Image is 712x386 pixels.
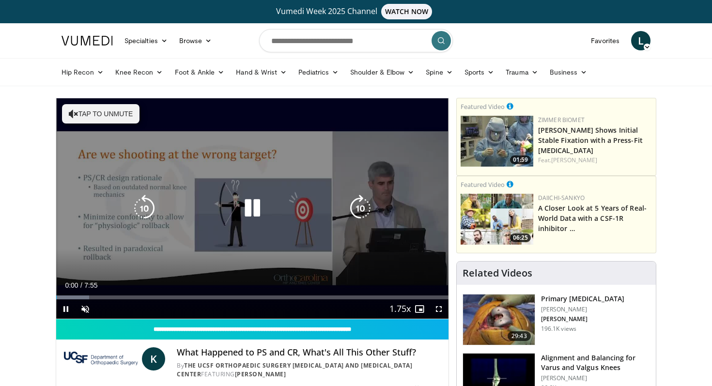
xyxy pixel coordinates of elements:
[390,299,410,319] button: Playback Rate
[177,361,440,379] div: By FEATURING
[84,281,97,289] span: 7:55
[463,294,650,345] a: 29:43 Primary [MEDICAL_DATA] [PERSON_NAME] [PERSON_NAME] 196.1K views
[508,331,531,341] span: 29:43
[230,62,293,82] a: Hand & Wrist
[259,29,453,52] input: Search topics, interventions
[541,315,624,323] p: [PERSON_NAME]
[541,306,624,313] p: [PERSON_NAME]
[62,36,113,46] img: VuMedi Logo
[76,299,95,319] button: Unmute
[510,155,531,164] span: 01:59
[544,62,593,82] a: Business
[429,299,449,319] button: Fullscreen
[119,31,173,50] a: Specialties
[538,156,652,165] div: Feat.
[541,325,576,333] p: 196.1K views
[109,62,169,82] a: Knee Recon
[538,116,585,124] a: Zimmer Biomet
[56,98,449,319] video-js: Video Player
[173,31,218,50] a: Browse
[510,233,531,242] span: 06:25
[62,104,139,124] button: Tap to unmute
[56,295,449,299] div: Progress Bar
[538,194,585,202] a: Daiichi-Sankyo
[420,62,458,82] a: Spine
[541,374,650,382] p: [PERSON_NAME]
[169,62,231,82] a: Foot & Ankle
[538,125,643,155] a: [PERSON_NAME] Shows Initial Stable Fixation with a Press-Fit [MEDICAL_DATA]
[461,194,533,245] img: 93c22cae-14d1-47f0-9e4a-a244e824b022.png.150x105_q85_crop-smart_upscale.jpg
[410,299,429,319] button: Enable picture-in-picture mode
[461,102,505,111] small: Featured Video
[64,347,138,371] img: The UCSF Orthopaedic Surgery Arthritis and Joint Replacement Center
[65,281,78,289] span: 0:00
[541,294,624,304] h3: Primary [MEDICAL_DATA]
[463,294,535,345] img: 297061_3.png.150x105_q85_crop-smart_upscale.jpg
[63,4,649,19] a: Vumedi Week 2025 ChannelWATCH NOW
[142,347,165,371] a: K
[177,347,440,358] h4: What Happened to PS and CR, What's All This Other Stuff?
[381,4,433,19] span: WATCH NOW
[500,62,544,82] a: Trauma
[177,361,412,378] a: The UCSF Orthopaedic Surgery [MEDICAL_DATA] and [MEDICAL_DATA] Center
[56,299,76,319] button: Pause
[538,203,647,233] a: A Closer Look at 5 Years of Real-World Data with a CSF-1R inhibitor …
[463,267,532,279] h4: Related Videos
[541,353,650,372] h3: Alignment and Balancing for Varus and Valgus Knees
[461,116,533,167] img: 6bc46ad6-b634-4876-a934-24d4e08d5fac.150x105_q85_crop-smart_upscale.jpg
[631,31,650,50] a: L
[235,370,286,378] a: [PERSON_NAME]
[551,156,597,164] a: [PERSON_NAME]
[461,180,505,189] small: Featured Video
[344,62,420,82] a: Shoulder & Elbow
[461,194,533,245] a: 06:25
[56,62,109,82] a: Hip Recon
[459,62,500,82] a: Sports
[585,31,625,50] a: Favorites
[80,281,82,289] span: /
[293,62,344,82] a: Pediatrics
[461,116,533,167] a: 01:59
